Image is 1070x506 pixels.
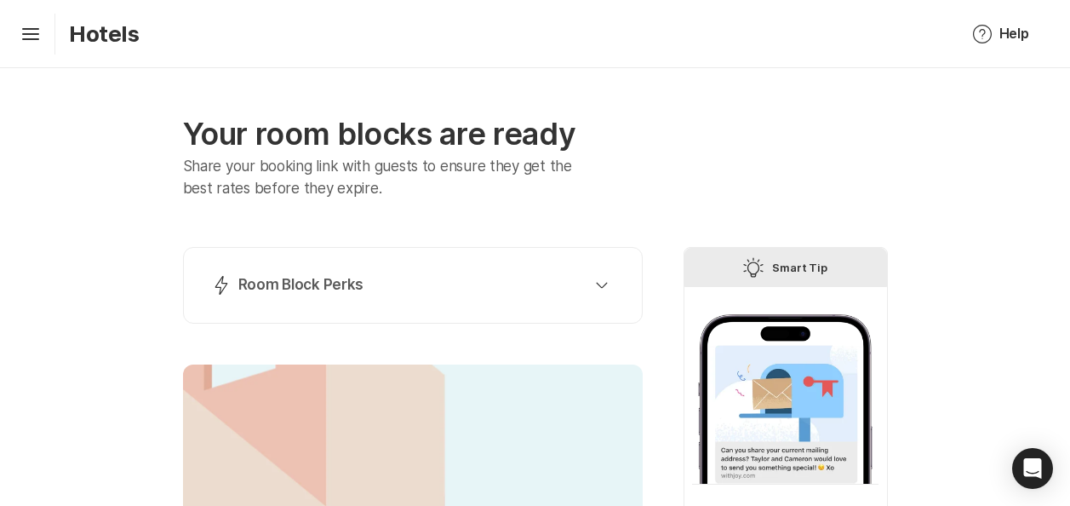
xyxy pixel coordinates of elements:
p: Smart Tip [772,257,828,278]
button: Room Block Perks [204,268,621,302]
button: Help [952,14,1050,55]
p: Your room blocks are ready [183,116,643,152]
p: Share your booking link with guests to ensure they get the best rates before they expire. [183,156,598,199]
p: Room Block Perks [238,275,364,296]
p: Hotels [69,20,140,47]
div: Open Intercom Messenger [1012,448,1053,489]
